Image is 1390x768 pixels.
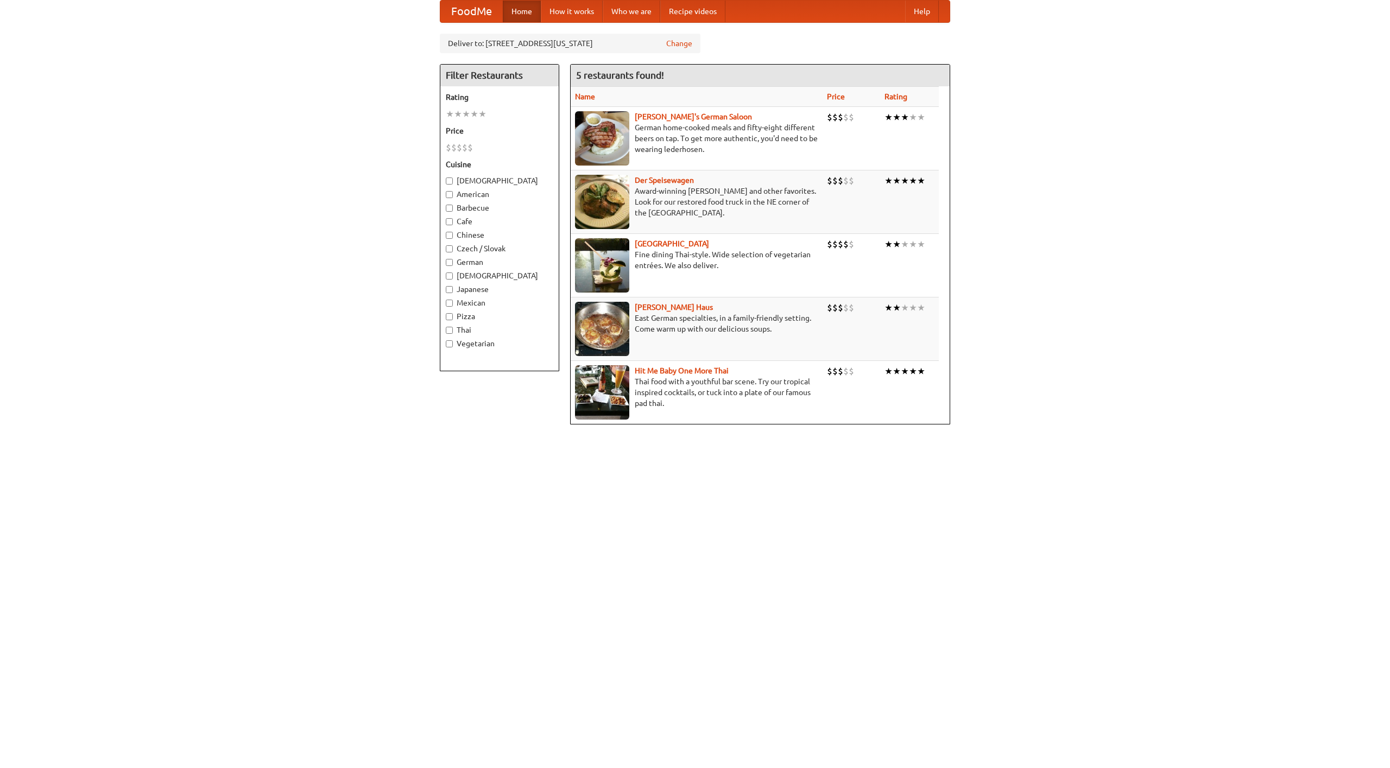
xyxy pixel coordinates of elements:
li: ★ [893,175,901,187]
li: ★ [884,175,893,187]
p: German home-cooked meals and fifty-eight different beers on tap. To get more authentic, you'd nee... [575,122,818,155]
li: $ [827,365,832,377]
a: [GEOGRAPHIC_DATA] [635,239,709,248]
label: Vegetarian [446,338,553,349]
li: $ [832,175,838,187]
li: ★ [884,238,893,250]
li: $ [827,302,832,314]
a: Price [827,92,845,101]
h5: Cuisine [446,159,553,170]
li: ★ [901,302,909,314]
li: $ [838,111,843,123]
label: Thai [446,325,553,335]
a: Who we are [603,1,660,22]
li: ★ [884,302,893,314]
input: Cafe [446,218,453,225]
a: How it works [541,1,603,22]
input: Chinese [446,232,453,239]
li: ★ [917,111,925,123]
h4: Filter Restaurants [440,65,559,86]
p: Fine dining Thai-style. Wide selection of vegetarian entrées. We also deliver. [575,249,818,271]
li: $ [827,175,832,187]
li: ★ [893,365,901,377]
li: ★ [462,108,470,120]
h5: Rating [446,92,553,103]
li: ★ [901,365,909,377]
img: esthers.jpg [575,111,629,166]
img: satay.jpg [575,238,629,293]
li: ★ [917,175,925,187]
div: Deliver to: [STREET_ADDRESS][US_STATE] [440,34,700,53]
li: ★ [884,111,893,123]
li: $ [827,111,832,123]
li: $ [832,365,838,377]
a: FoodMe [440,1,503,22]
li: $ [446,142,451,154]
li: $ [462,142,467,154]
li: $ [832,111,838,123]
li: $ [843,238,849,250]
input: Japanese [446,286,453,293]
li: ★ [893,238,901,250]
p: Thai food with a youthful bar scene. Try our tropical inspired cocktails, or tuck into a plate of... [575,376,818,409]
li: $ [467,142,473,154]
input: American [446,191,453,198]
input: German [446,259,453,266]
h5: Price [446,125,553,136]
li: ★ [901,111,909,123]
li: ★ [901,238,909,250]
label: American [446,189,553,200]
li: $ [849,111,854,123]
li: $ [451,142,457,154]
ng-pluralize: 5 restaurants found! [576,70,664,80]
label: [DEMOGRAPHIC_DATA] [446,175,553,186]
li: $ [849,365,854,377]
li: $ [838,238,843,250]
li: $ [457,142,462,154]
img: speisewagen.jpg [575,175,629,229]
li: $ [827,238,832,250]
li: $ [838,365,843,377]
input: Thai [446,327,453,334]
input: Czech / Slovak [446,245,453,252]
label: Barbecue [446,202,553,213]
li: ★ [909,111,917,123]
li: ★ [478,108,486,120]
a: Der Speisewagen [635,176,694,185]
label: Mexican [446,297,553,308]
a: Help [905,1,939,22]
label: Pizza [446,311,553,322]
a: Name [575,92,595,101]
img: kohlhaus.jpg [575,302,629,356]
a: [PERSON_NAME]'s German Saloon [635,112,752,121]
a: [PERSON_NAME] Haus [635,303,713,312]
a: Change [666,38,692,49]
input: Mexican [446,300,453,307]
li: ★ [909,238,917,250]
li: $ [843,365,849,377]
li: $ [843,302,849,314]
a: Home [503,1,541,22]
li: ★ [909,175,917,187]
a: Rating [884,92,907,101]
label: Cafe [446,216,553,227]
li: ★ [446,108,454,120]
li: ★ [909,365,917,377]
li: ★ [470,108,478,120]
a: Recipe videos [660,1,725,22]
li: $ [849,175,854,187]
li: ★ [893,111,901,123]
label: [DEMOGRAPHIC_DATA] [446,270,553,281]
li: ★ [917,302,925,314]
li: $ [849,238,854,250]
li: ★ [454,108,462,120]
input: Pizza [446,313,453,320]
li: $ [838,175,843,187]
a: Hit Me Baby One More Thai [635,366,729,375]
li: ★ [884,365,893,377]
p: East German specialties, in a family-friendly setting. Come warm up with our delicious soups. [575,313,818,334]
